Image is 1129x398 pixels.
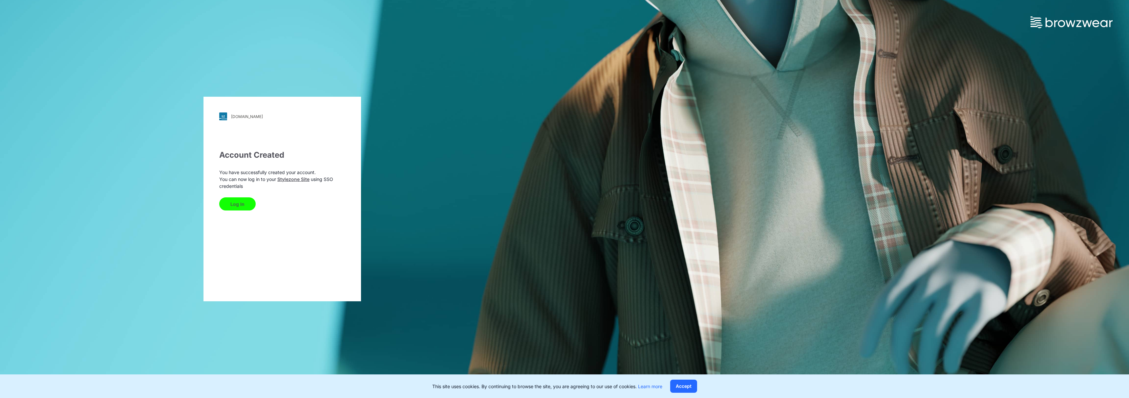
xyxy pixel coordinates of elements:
[670,380,697,393] button: Accept
[219,197,256,210] button: Log In
[1031,16,1113,28] img: browzwear-logo.73288ffb.svg
[219,149,345,161] div: Account Created
[432,383,662,390] p: This site uses cookies. By continuing to browse the site, you are agreeing to our use of cookies.
[638,384,662,389] a: Learn more
[219,112,227,120] img: svg+xml;base64,PHN2ZyB3aWR0aD0iMjgiIGhlaWdodD0iMjgiIHZpZXdCb3g9IjAgMCAyOCAyOCIgZmlsbD0ibm9uZSIgeG...
[219,176,345,189] p: You can now log in to your using SSO credentials
[277,176,309,182] a: Stylezone Site
[231,114,263,119] div: [DOMAIN_NAME]
[219,169,345,176] p: You have successfully created your account.
[219,112,345,120] a: [DOMAIN_NAME]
